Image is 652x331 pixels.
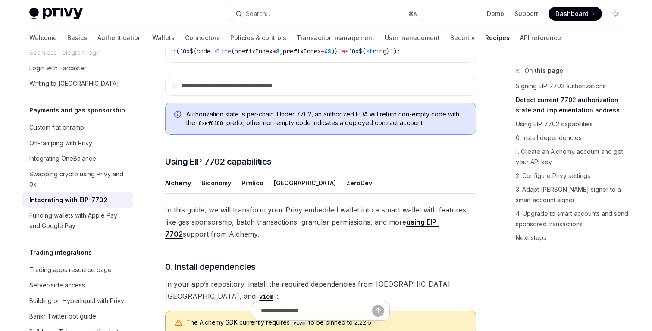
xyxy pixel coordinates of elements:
[335,47,338,55] span: }
[29,105,125,116] h5: Payments and gas sponsorship
[29,247,92,258] h5: Trading integrations
[276,47,279,55] span: 8
[516,169,630,183] a: 2. Configure Privy settings
[165,278,476,302] span: In your app’s repository, install the required dependencies from [GEOGRAPHIC_DATA], [GEOGRAPHIC_D...
[22,135,133,151] a: Off-ramping with Privy
[214,47,231,55] span: slice
[485,28,510,48] a: Recipes
[393,47,400,55] span: );
[190,47,197,55] span: ${
[29,195,107,205] div: Integrating with EIP-7702
[390,47,393,55] span: `
[516,207,630,231] a: 4. Upgrade to smart accounts and send sponsored transactions
[29,138,92,148] div: Off-ramping with Privy
[516,79,630,93] a: Signing EIP-7702 authorizations
[555,9,589,18] span: Dashboard
[283,47,321,55] span: prefixIndex
[29,153,96,164] div: Integrating OneBalance
[235,47,273,55] span: prefixIndex
[201,173,231,193] div: Biconomy
[324,47,331,55] span: 48
[210,47,214,55] span: .
[520,28,561,48] a: API reference
[514,9,538,18] a: Support
[22,262,133,278] a: Trading apps resource page
[29,280,85,290] div: Server-side access
[195,119,226,128] code: 0xef0100
[372,305,384,317] button: Send message
[279,47,283,55] span: ,
[609,7,623,21] button: Toggle dark mode
[22,309,133,324] a: Bankr Twitter bot guide
[186,110,467,128] span: Authorization state is per-chain. Under 7702, an authorized EOA will return non-empty code with t...
[174,111,183,119] svg: Info
[549,7,602,21] a: Dashboard
[261,301,372,320] input: Ask a question...
[172,47,176,55] span: :
[241,173,263,193] div: Pimlico
[97,28,142,48] a: Authentication
[331,47,335,55] span: )
[386,47,390,55] span: }
[229,6,423,22] button: Open search
[29,78,119,89] div: Writing to [GEOGRAPHIC_DATA]
[450,28,475,48] a: Security
[359,47,366,55] span: ${
[256,292,276,300] a: viem
[22,208,133,234] a: Funding wallets with Apple Pay and Google Pay
[231,47,235,55] span: (
[165,173,191,193] div: Alchemy
[246,9,270,19] div: Search...
[385,28,440,48] a: User management
[165,204,476,240] span: In this guide, we will transform your Privy embedded wallet into a smart wallet with features lik...
[22,120,133,135] a: Custom fiat onramp
[524,66,563,76] span: On this page
[29,8,83,20] img: light logo
[230,28,286,48] a: Policies & controls
[29,28,57,48] a: Welcome
[185,28,220,48] a: Connectors
[338,47,342,55] span: `
[256,292,276,301] code: viem
[516,93,630,117] a: Detect current 7702 authorization state and implementation address
[197,47,210,55] span: code
[487,9,504,18] a: Demo
[516,231,630,245] a: Next steps
[22,60,133,76] a: Login with Farcaster
[22,76,133,91] a: Writing to [GEOGRAPHIC_DATA]
[29,265,112,275] div: Trading apps resource page
[165,218,439,239] a: using EIP-7702
[22,166,133,192] a: Swapping crypto using Privy and 0x
[22,192,133,208] a: Integrating with EIP-7702
[297,28,374,48] a: Transaction management
[152,28,175,48] a: Wallets
[516,117,630,131] a: Using EIP-7702 capabilities
[516,131,630,145] a: 0. Install dependencies
[29,296,124,306] div: Building on Hyperliquid with Privy
[516,183,630,207] a: 3. Adapt [PERSON_NAME] signer to a smart account signer
[176,47,179,55] span: (
[348,47,359,55] span: `0x
[179,47,190,55] span: `0x
[346,173,372,193] div: ZeroDev
[516,145,630,169] a: 1. Create an Alchemy account and get your API key
[29,169,128,190] div: Swapping crypto using Privy and 0x
[29,210,128,231] div: Funding wallets with Apple Pay and Google Pay
[22,151,133,166] a: Integrating OneBalance
[165,261,256,273] span: 0. Install dependencies
[29,63,86,73] div: Login with Farcaster
[342,47,348,55] span: as
[408,10,417,17] span: ⌘ K
[274,173,336,193] div: [GEOGRAPHIC_DATA]
[22,293,133,309] a: Building on Hyperliquid with Privy
[22,278,133,293] a: Server-side access
[165,156,272,168] span: Using EIP-7702 capabilities
[29,311,96,322] div: Bankr Twitter bot guide
[67,28,87,48] a: Basics
[273,47,276,55] span: +
[29,122,84,133] div: Custom fiat onramp
[321,47,324,55] span: +
[366,47,386,55] span: string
